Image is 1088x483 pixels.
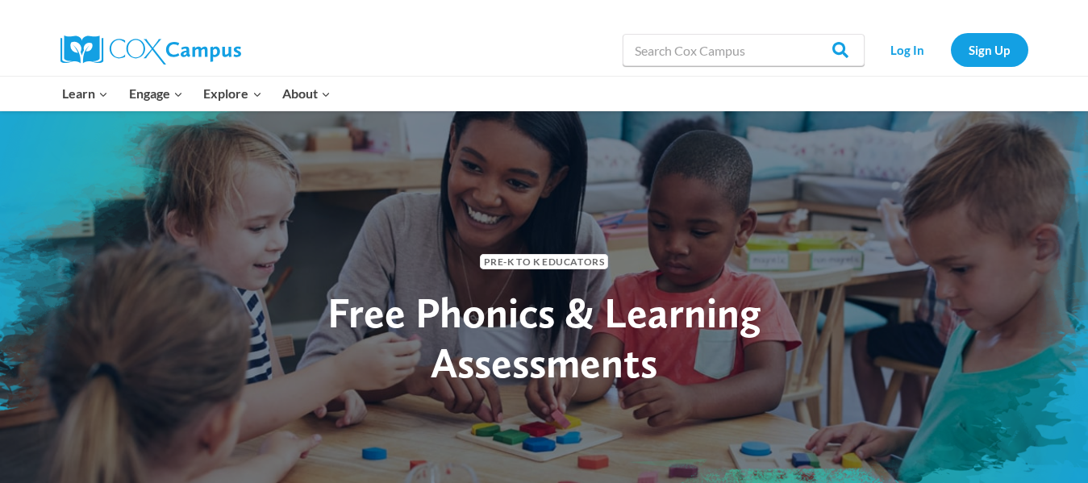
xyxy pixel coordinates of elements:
span: Explore [203,83,261,104]
input: Search Cox Campus [623,34,865,66]
span: About [282,83,331,104]
a: Log In [873,33,943,66]
nav: Primary Navigation [52,77,341,110]
img: Cox Campus [60,35,241,65]
span: Engage [129,83,183,104]
span: Pre-K to K Educators [480,254,609,269]
span: Learn [62,83,108,104]
a: Sign Up [951,33,1028,66]
span: Free Phonics & Learning Assessments [327,287,761,388]
nav: Secondary Navigation [873,33,1028,66]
